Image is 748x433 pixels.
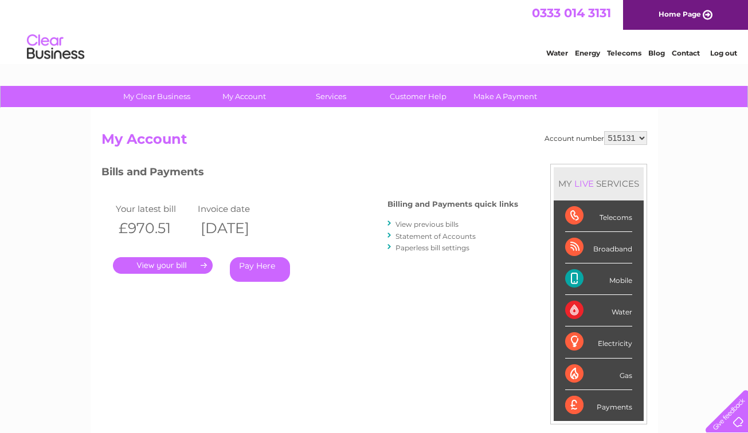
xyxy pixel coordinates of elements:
a: Paperless bill settings [395,243,469,252]
a: Contact [672,49,700,57]
img: logo.png [26,30,85,65]
a: My Clear Business [109,86,204,107]
div: Gas [565,359,632,390]
div: Account number [545,131,647,145]
a: . [113,257,213,274]
div: Water [565,295,632,326]
a: Energy [575,49,600,57]
div: Clear Business is a trading name of Verastar Limited (registered in [GEOGRAPHIC_DATA] No. 3667643... [104,6,645,56]
a: Services [284,86,378,107]
h3: Bills and Payments [101,164,518,184]
a: Telecoms [607,49,641,57]
a: Log out [710,49,737,57]
a: Blog [648,49,665,57]
div: Payments [565,390,632,421]
h2: My Account [101,131,647,153]
div: LIVE [572,178,596,189]
td: Invoice date [195,201,277,216]
div: Electricity [565,326,632,358]
th: [DATE] [195,216,277,240]
div: Telecoms [565,200,632,232]
h4: Billing and Payments quick links [387,200,518,208]
a: Statement of Accounts [395,232,476,241]
a: Pay Here [230,257,290,282]
div: Mobile [565,263,632,295]
td: Your latest bill [113,201,195,216]
div: Broadband [565,232,632,263]
a: View previous bills [395,220,459,229]
a: My Account [197,86,291,107]
a: Water [546,49,568,57]
th: £970.51 [113,216,195,240]
a: 0333 014 3131 [532,6,611,20]
a: Make A Payment [458,86,553,107]
a: Customer Help [371,86,465,107]
div: MY SERVICES [554,167,644,200]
